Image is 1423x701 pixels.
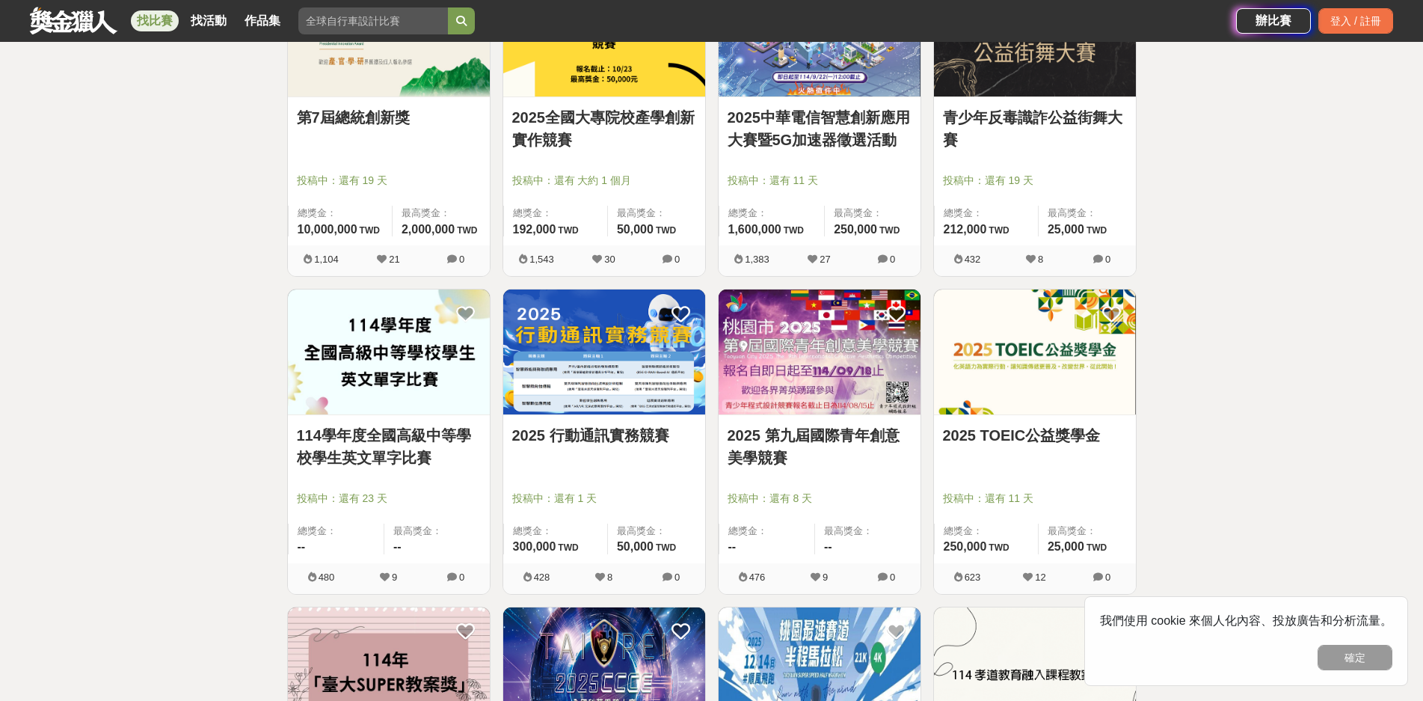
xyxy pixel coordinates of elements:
span: -- [393,540,402,553]
span: TWD [656,542,676,553]
span: 623 [965,572,981,583]
div: 登入 / 註冊 [1318,8,1393,34]
span: 25,000 [1048,223,1084,236]
span: 250,000 [834,223,877,236]
button: 確定 [1318,645,1392,670]
span: 428 [534,572,550,583]
span: 2,000,000 [402,223,455,236]
img: Cover Image [719,290,921,414]
span: 投稿中：還有 11 天 [728,173,912,189]
span: 50,000 [617,223,654,236]
span: 最高獎金： [1048,524,1127,539]
span: 總獎金： [298,206,383,221]
span: 1,104 [314,254,339,265]
span: 10,000,000 [298,223,357,236]
span: 投稿中：還有 1 天 [512,491,696,506]
span: TWD [656,225,676,236]
span: 476 [749,572,766,583]
a: 114學年度全國高級中等學校學生英文單字比賽 [297,424,481,469]
span: TWD [1087,225,1107,236]
span: 投稿中：還有 大約 1 個月 [512,173,696,189]
a: 作品集 [239,10,286,31]
span: 投稿中：還有 23 天 [297,491,481,506]
span: 1,600,000 [728,223,781,236]
a: 辦比賽 [1236,8,1311,34]
span: 最高獎金： [824,524,912,539]
span: 27 [820,254,830,265]
span: 0 [674,254,680,265]
span: 12 [1035,572,1045,583]
span: -- [824,540,832,553]
span: -- [728,540,737,553]
span: 0 [890,572,895,583]
a: 2025全國大專院校產學創新實作競賽 [512,106,696,151]
span: 投稿中：還有 19 天 [943,173,1127,189]
span: 9 [392,572,397,583]
span: 0 [459,254,464,265]
span: 投稿中：還有 8 天 [728,491,912,506]
span: 480 [319,572,335,583]
span: 我們使用 cookie 來個人化內容、投放廣告和分析流量。 [1100,614,1392,627]
span: 總獎金： [513,206,598,221]
span: 21 [389,254,399,265]
span: 投稿中：還有 19 天 [297,173,481,189]
a: Cover Image [503,290,705,415]
a: 青少年反毒識詐公益街舞大賽 [943,106,1127,151]
img: Cover Image [934,290,1136,414]
span: 總獎金： [298,524,375,539]
span: 25,000 [1048,540,1084,553]
span: 最高獎金： [393,524,481,539]
span: TWD [1087,542,1107,553]
span: TWD [558,225,578,236]
a: 第7屆總統創新獎 [297,106,481,129]
a: 找比賽 [131,10,179,31]
span: 0 [890,254,895,265]
span: TWD [989,542,1009,553]
span: TWD [879,225,900,236]
span: 最高獎金： [617,206,696,221]
span: 總獎金： [728,524,806,539]
span: 9 [823,572,828,583]
span: TWD [360,225,380,236]
a: Cover Image [934,290,1136,415]
span: TWD [457,225,477,236]
span: 1,543 [529,254,554,265]
span: 192,000 [513,223,556,236]
input: 全球自行車設計比賽 [298,7,448,34]
span: 0 [1105,572,1110,583]
span: 8 [607,572,612,583]
span: 1,383 [745,254,769,265]
span: 0 [1105,254,1110,265]
span: 50,000 [617,540,654,553]
span: 432 [965,254,981,265]
span: 30 [604,254,615,265]
a: Cover Image [719,290,921,415]
span: 最高獎金： [834,206,911,221]
span: 最高獎金： [402,206,481,221]
span: 300,000 [513,540,556,553]
img: Cover Image [503,290,705,414]
span: TWD [784,225,804,236]
a: 2025 行動通訊實務競賽 [512,424,696,447]
span: 最高獎金： [1048,206,1127,221]
span: 總獎金： [944,206,1029,221]
a: 2025 第九屆國際青年創意美學競賽 [728,424,912,469]
span: 0 [459,572,464,583]
span: 250,000 [944,540,987,553]
span: TWD [558,542,578,553]
a: Cover Image [288,290,490,415]
a: 2025中華電信智慧創新應用大賽暨5G加速器徵選活動 [728,106,912,151]
span: 總獎金： [513,524,598,539]
span: 8 [1038,254,1043,265]
img: Cover Image [288,290,490,414]
span: 最高獎金： [617,524,696,539]
span: TWD [989,225,1009,236]
span: -- [298,540,306,553]
a: 2025 TOEIC公益獎學金 [943,424,1127,447]
span: 總獎金： [944,524,1029,539]
span: 總獎金： [728,206,816,221]
span: 投稿中：還有 11 天 [943,491,1127,506]
span: 212,000 [944,223,987,236]
span: 0 [674,572,680,583]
